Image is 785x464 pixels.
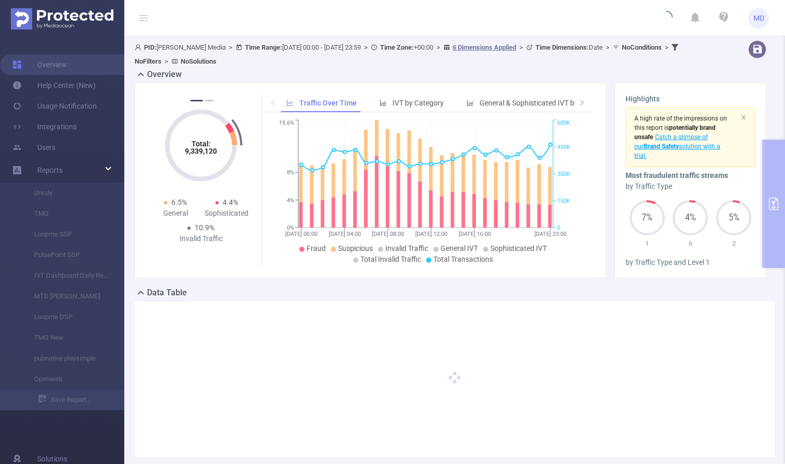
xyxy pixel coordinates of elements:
[534,231,566,237] tspan: [DATE] 23:00
[516,43,526,51] span: >
[12,54,67,75] a: Overview
[626,171,728,179] b: Most fraudulent traffic streams
[135,57,162,65] b: No Filters
[467,99,474,107] i: icon: bar-chart
[205,100,213,101] button: 2
[535,43,603,51] span: Date
[385,244,428,252] span: Invalid Traffic
[135,43,681,65] span: [PERSON_NAME] Media [DATE] 00:00 - [DATE] 23:59 +00:00
[191,100,203,101] button: 1
[392,99,444,107] span: IVT by Category
[12,96,97,116] a: Usage Notification
[579,99,585,106] i: icon: right
[433,43,443,51] span: >
[712,238,755,249] p: 2
[490,244,547,252] span: Sophisticated IVT
[740,112,747,123] button: icon: close
[479,99,609,107] span: General & Sophisticated IVT by Category
[626,181,755,192] div: by Traffic Type
[245,43,282,51] b: Time Range:
[557,171,570,177] tspan: 300K
[626,238,669,249] p: 1
[270,99,276,106] i: icon: left
[150,208,201,219] div: General
[201,208,252,219] div: Sophisticated
[147,287,187,299] h2: Data Table
[223,198,238,206] span: 4.4%
[307,244,326,252] span: Fraud
[459,231,491,237] tspan: [DATE] 16:00
[660,11,673,25] i: icon: loading
[372,231,404,237] tspan: [DATE] 08:00
[147,68,182,81] h2: Overview
[557,198,570,204] tspan: 150K
[662,43,672,51] span: >
[626,257,755,268] div: by Traffic Type and Level 1
[287,224,294,231] tspan: 0%
[634,124,716,141] b: potentially brand unsafe
[361,43,371,51] span: >
[557,120,570,127] tspan: 600K
[195,223,214,232] span: 10.9%
[286,99,294,107] i: icon: line-chart
[135,44,144,51] i: icon: user
[11,8,113,29] img: Protected Media
[453,43,516,51] u: 6 Dimensions Applied
[415,231,447,237] tspan: [DATE] 12:00
[37,160,63,181] a: Reports
[630,214,665,222] span: 7%
[669,238,713,249] p: 6
[144,43,156,51] b: PID:
[535,43,589,51] b: Time Dimensions :
[176,233,227,244] div: Invalid Traffic
[557,224,560,231] tspan: 0
[622,43,662,51] b: No Conditions
[192,140,211,148] tspan: Total:
[287,197,294,204] tspan: 4%
[12,116,77,137] a: Integrations
[279,120,294,127] tspan: 15.6%
[329,231,361,237] tspan: [DATE] 04:00
[716,214,751,222] span: 5%
[338,244,373,252] span: Suspicious
[673,214,708,222] span: 4%
[181,57,216,65] b: No Solutions
[634,115,727,131] span: A high rate of the impressions on this report
[12,75,96,96] a: Help Center (New)
[626,94,755,104] h3: Highlights
[603,43,613,51] span: >
[557,144,570,151] tspan: 450K
[740,114,747,121] i: icon: close
[634,124,716,141] span: is
[433,255,493,263] span: Total Transactions
[226,43,236,51] span: >
[171,198,187,206] span: 6.5%
[380,99,387,107] i: icon: bar-chart
[162,57,171,65] span: >
[644,143,679,150] b: Brand Safety
[37,166,63,174] span: Reports
[753,8,764,28] span: MD
[287,169,294,176] tspan: 8%
[380,43,414,51] b: Time Zone:
[441,244,478,252] span: General IVT
[285,231,317,237] tspan: [DATE] 00:00
[634,133,720,159] span: Catch a glimpse of our solution with a trial.
[12,137,55,158] a: Users
[299,99,357,107] span: Traffic Over Time
[185,147,217,155] tspan: 9,339,120
[360,255,421,263] span: Total Invalid Traffic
